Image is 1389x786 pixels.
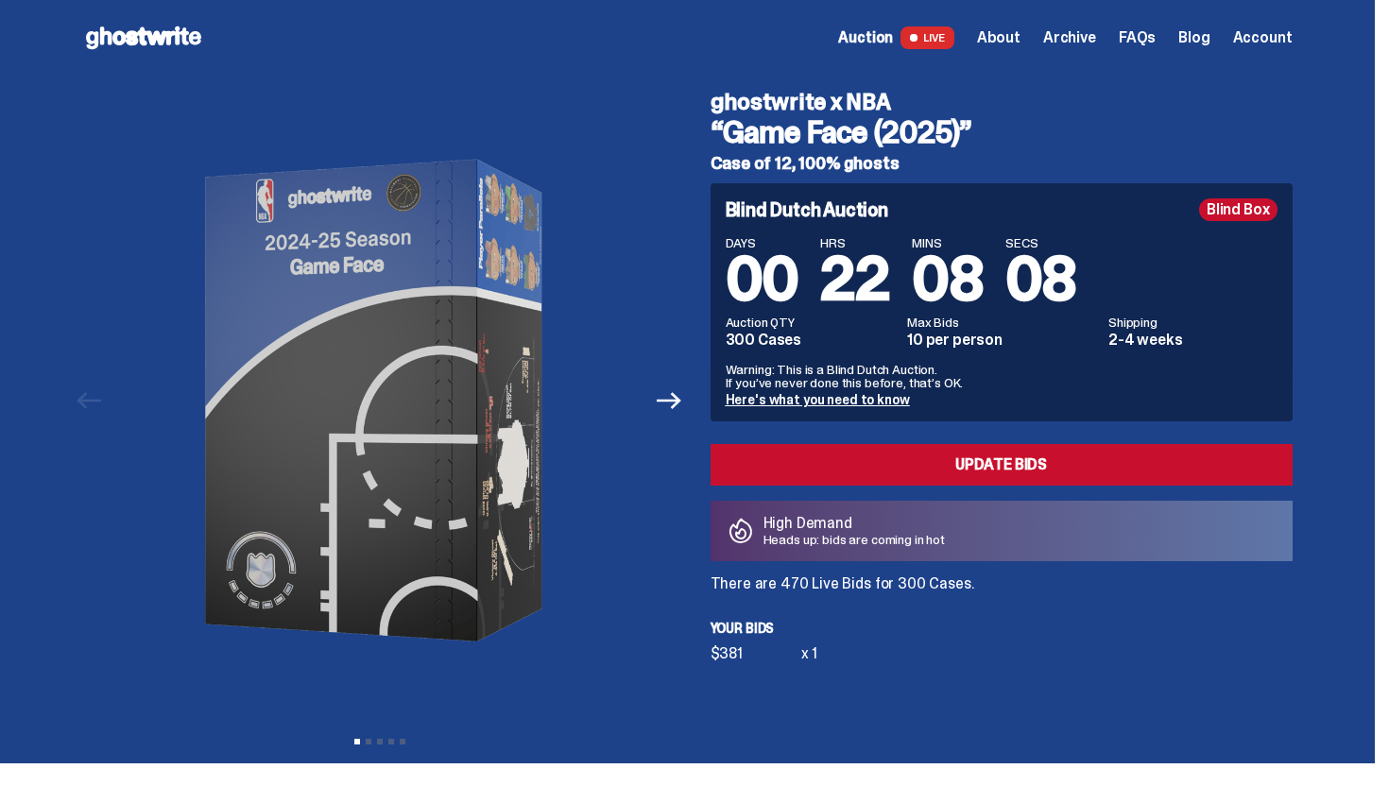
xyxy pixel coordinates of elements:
[838,30,893,45] span: Auction
[649,380,691,421] button: Next
[907,316,1097,329] dt: Max Bids
[726,316,897,329] dt: Auction QTY
[388,739,394,744] button: View slide 4
[763,533,946,546] p: Heads up: bids are coming in hot
[711,117,1293,147] h3: “Game Face (2025)”
[726,333,897,348] dd: 300 Cases
[711,91,1293,113] h4: ghostwrite x NBA
[366,739,371,744] button: View slide 2
[711,576,1293,591] p: There are 470 Live Bids for 300 Cases.
[726,236,798,249] span: DAYS
[354,739,360,744] button: View slide 1
[907,333,1097,348] dd: 10 per person
[400,739,405,744] button: View slide 5
[912,240,983,318] span: 08
[711,444,1293,486] a: Update Bids
[900,26,954,49] span: LIVE
[763,516,946,531] p: High Demand
[377,739,383,744] button: View slide 3
[711,622,1293,635] p: Your bids
[912,236,983,249] span: MINS
[726,363,1278,389] p: Warning: This is a Blind Dutch Auction. If you’ve never done this before, that’s OK.
[1005,236,1076,249] span: SECS
[711,155,1293,172] h5: Case of 12, 100% ghosts
[1233,30,1293,45] a: Account
[838,26,953,49] a: Auction LIVE
[1119,30,1156,45] a: FAQs
[1108,333,1278,348] dd: 2-4 weeks
[726,200,888,219] h4: Blind Dutch Auction
[820,240,889,318] span: 22
[726,391,910,408] a: Here's what you need to know
[120,76,640,726] img: NBA-Hero-1.png
[977,30,1020,45] a: About
[820,236,889,249] span: HRS
[1108,316,1278,329] dt: Shipping
[726,240,798,318] span: 00
[711,646,801,661] div: $381
[1199,198,1278,221] div: Blind Box
[1005,240,1076,318] span: 08
[801,646,818,661] div: x 1
[1043,30,1096,45] a: Archive
[1178,30,1209,45] a: Blog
